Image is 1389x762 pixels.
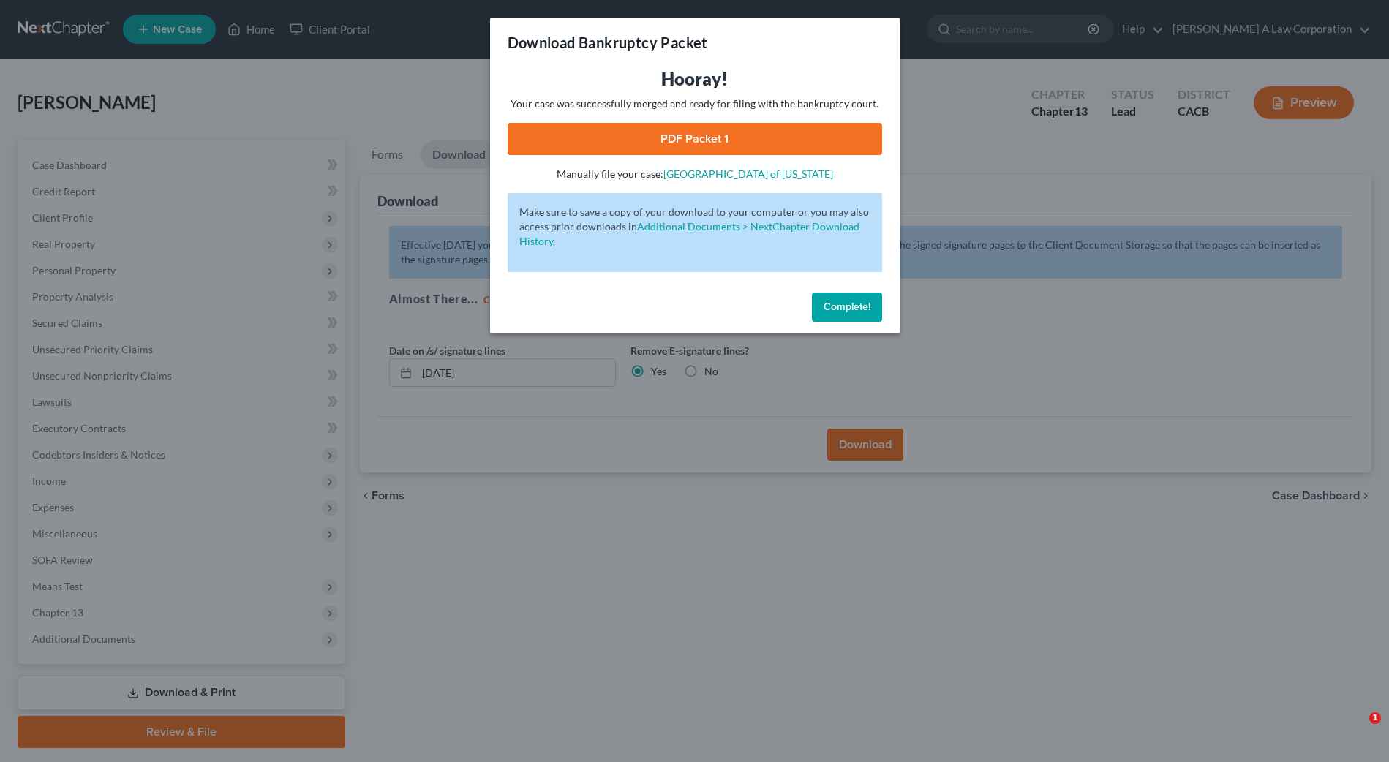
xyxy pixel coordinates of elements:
[812,293,882,322] button: Complete!
[519,220,859,247] a: Additional Documents > NextChapter Download History.
[663,167,833,180] a: [GEOGRAPHIC_DATA] of [US_STATE]
[519,205,870,249] p: Make sure to save a copy of your download to your computer or you may also access prior downloads in
[508,167,882,181] p: Manually file your case:
[1339,712,1374,747] iframe: Intercom live chat
[508,32,708,53] h3: Download Bankruptcy Packet
[508,67,882,91] h3: Hooray!
[508,123,882,155] a: PDF Packet 1
[508,97,882,111] p: Your case was successfully merged and ready for filing with the bankruptcy court.
[1369,712,1381,724] span: 1
[824,301,870,313] span: Complete!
